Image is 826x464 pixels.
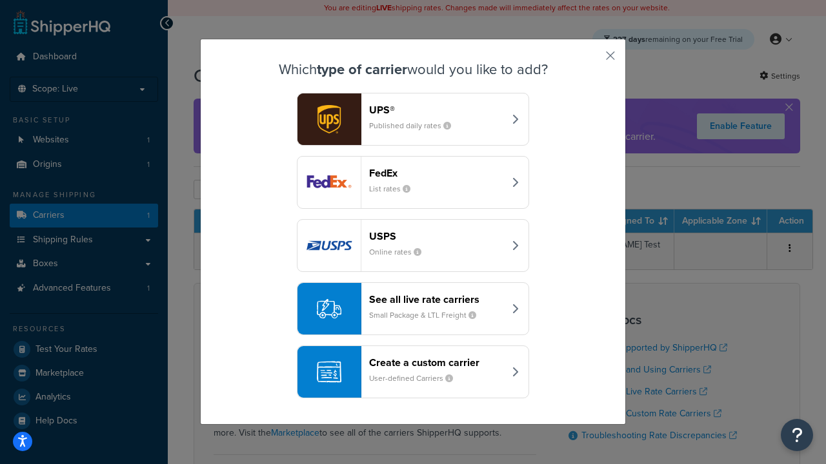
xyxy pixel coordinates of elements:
small: Small Package & LTL Freight [369,309,487,321]
button: ups logoUPS®Published daily rates [297,93,529,146]
h3: Which would you like to add? [233,62,593,77]
header: FedEx [369,167,504,179]
small: User-defined Carriers [369,372,463,384]
img: icon-carrier-custom-c93b8a24.svg [317,360,341,384]
small: Online rates [369,246,432,258]
header: See all live rate carriers [369,293,504,305]
header: USPS [369,230,504,242]
img: icon-carrier-liverate-becf4550.svg [317,296,341,321]
strong: type of carrier [317,59,407,80]
small: Published daily rates [369,120,461,131]
img: usps logo [297,220,361,271]
button: Open Resource Center [781,419,813,451]
img: fedEx logo [297,157,361,208]
button: usps logoUSPSOnline rates [297,219,529,272]
img: ups logo [297,93,361,145]
header: UPS® [369,104,504,116]
button: See all live rate carriersSmall Package & LTL Freight [297,282,529,335]
header: Create a custom carrier [369,356,504,369]
button: fedEx logoFedExList rates [297,156,529,209]
button: Create a custom carrierUser-defined Carriers [297,345,529,398]
small: List rates [369,183,421,195]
